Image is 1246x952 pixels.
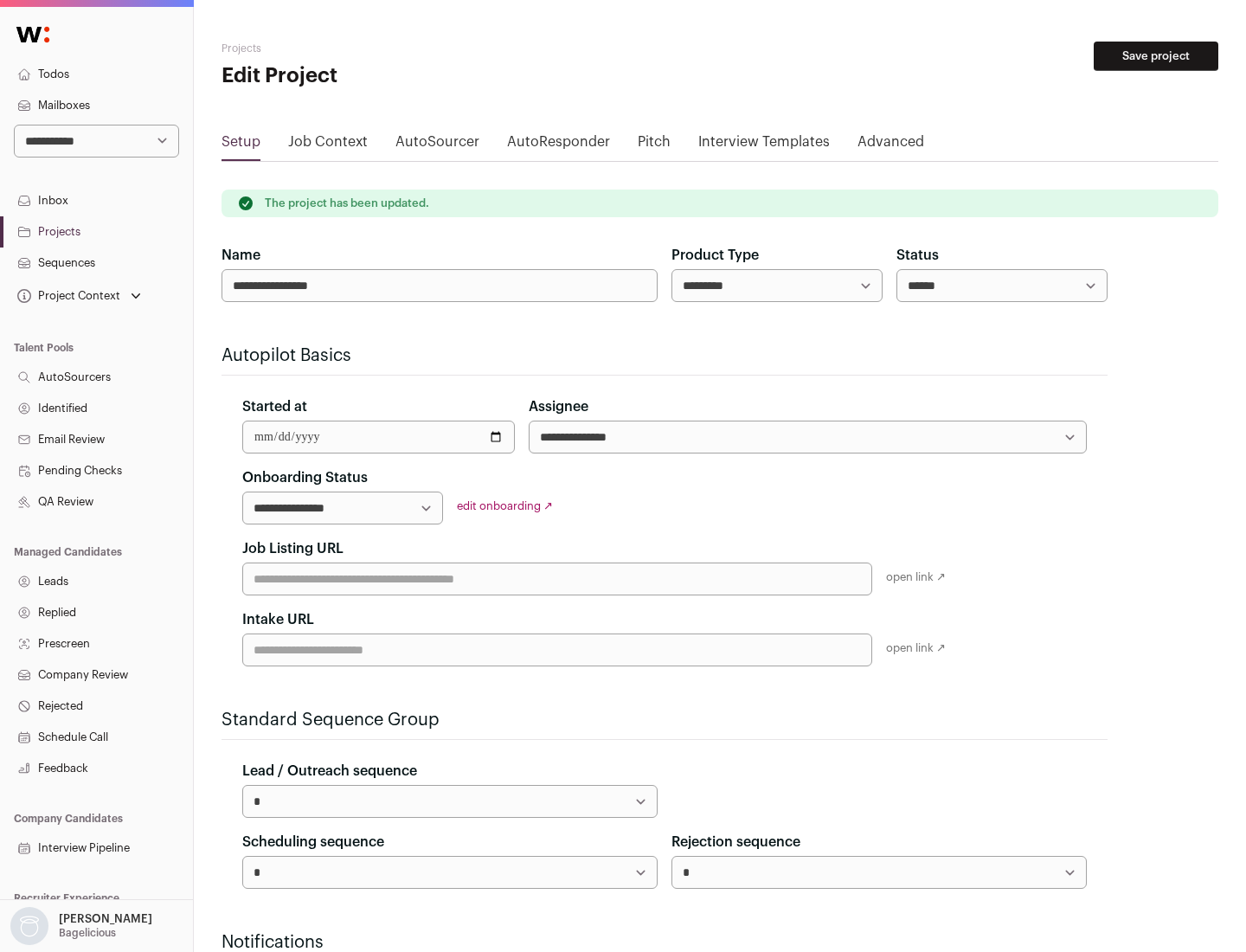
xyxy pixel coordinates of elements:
label: Product Type [671,245,759,266]
a: AutoSourcer [395,132,479,159]
h2: Autopilot Basics [222,344,1108,368]
button: Open dropdown [7,907,156,945]
img: nopic.png [10,907,48,945]
a: AutoResponder [507,132,610,159]
button: Save project [1094,42,1218,71]
p: [PERSON_NAME] [59,912,152,926]
h1: Edit Project [222,62,554,90]
a: Setup [222,132,260,159]
p: The project has been updated. [265,196,429,210]
label: Status [896,245,939,266]
a: Advanced [857,132,924,159]
button: Open dropdown [14,284,145,308]
h2: Standard Sequence Group [222,708,1108,732]
label: Started at [242,396,307,417]
a: Job Context [288,132,368,159]
p: Bagelicious [59,926,116,940]
label: Name [222,245,260,266]
label: Job Listing URL [242,538,344,559]
a: edit onboarding ↗ [457,500,553,511]
label: Rejection sequence [671,832,800,852]
a: Pitch [638,132,671,159]
label: Assignee [529,396,588,417]
img: Wellfound [7,17,59,52]
div: Project Context [14,289,120,303]
label: Intake URL [242,609,314,630]
h2: Projects [222,42,554,55]
label: Lead / Outreach sequence [242,761,417,782]
label: Onboarding Status [242,467,368,488]
a: Interview Templates [698,132,830,159]
label: Scheduling sequence [242,832,384,852]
